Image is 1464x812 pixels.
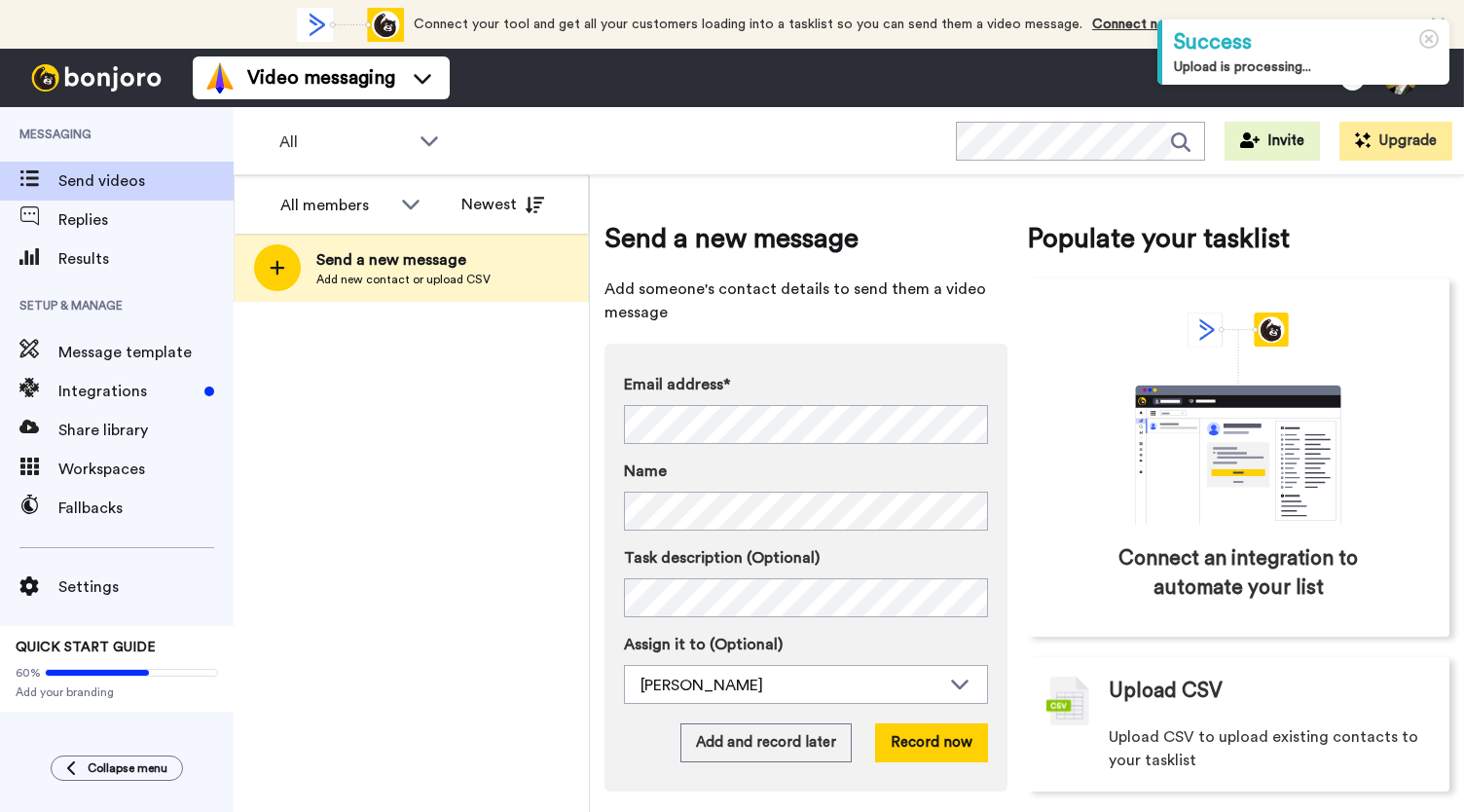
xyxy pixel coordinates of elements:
span: Replies [58,208,234,232]
span: Name [624,460,667,483]
button: Add and record later [680,723,852,762]
button: Record now [875,723,988,762]
span: Upload CSV [1109,677,1223,706]
button: Invite [1225,122,1320,161]
span: Workspaces [58,458,234,481]
span: Collapse menu [88,760,167,776]
span: Settings [58,575,234,599]
span: Results [58,247,234,271]
button: Newest [447,185,559,224]
span: Fallbacks [58,497,234,520]
span: Send videos [58,169,234,193]
img: bj-logo-header-white.svg [23,64,169,92]
div: animation [1092,313,1384,525]
span: Connect your tool and get all your customers loading into a tasklist so you can send them a video... [414,18,1082,31]
span: Upload CSV to upload existing contacts to your tasklist [1109,725,1430,772]
button: Collapse menu [51,756,183,781]
div: animation [297,8,404,42]
a: Connect now [1092,18,1177,31]
span: Message template [58,341,234,364]
label: Email address* [624,373,988,396]
span: Populate your tasklist [1027,219,1449,258]
span: Send a new message [604,219,1007,258]
span: Connect an integration to automate your list [1110,544,1367,603]
span: Add new contact or upload CSV [316,272,491,287]
span: 60% [16,665,41,681]
span: QUICK START GUIDE [16,641,156,654]
span: Share library [58,419,234,442]
div: [PERSON_NAME] [640,674,940,697]
button: Upgrade [1339,122,1452,161]
div: Upload is processing... [1174,57,1438,77]
label: Assign it to (Optional) [624,633,988,656]
span: All [279,130,410,154]
span: Video messaging [247,64,395,92]
img: vm-color.svg [204,62,236,93]
span: Add someone's contact details to send them a video message [604,277,1007,324]
img: csv-grey.png [1046,677,1089,725]
div: Success [1174,27,1438,57]
span: Send a new message [316,248,491,272]
span: Integrations [58,380,197,403]
span: Add your branding [16,684,218,700]
div: All members [280,194,391,217]
label: Task description (Optional) [624,546,988,570]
